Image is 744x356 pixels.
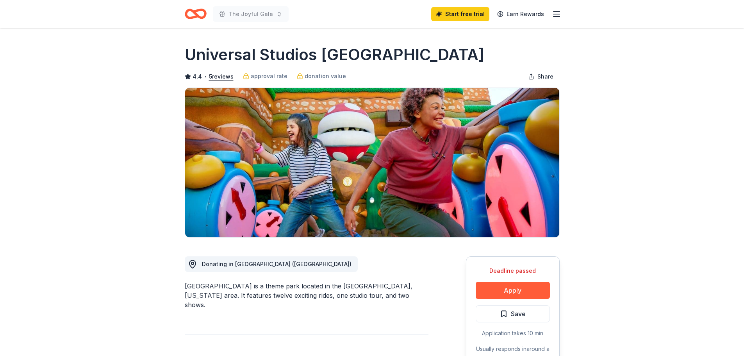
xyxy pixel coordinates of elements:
[185,44,484,66] h1: Universal Studios [GEOGRAPHIC_DATA]
[492,7,549,21] a: Earn Rewards
[297,72,346,81] a: donation value
[185,281,428,309] div: [GEOGRAPHIC_DATA] is a theme park located in the [GEOGRAPHIC_DATA], [US_STATE] area. It features ...
[522,69,560,84] button: Share
[431,7,489,21] a: Start free trial
[511,309,526,319] span: Save
[305,72,346,81] span: donation value
[476,329,550,338] div: Application takes 10 min
[185,5,207,23] a: Home
[204,73,207,80] span: •
[209,72,234,81] button: 5reviews
[476,266,550,275] div: Deadline passed
[537,72,553,81] span: Share
[213,6,289,22] button: The Joyful Gala
[193,72,202,81] span: 4.4
[185,88,559,237] img: Image for Universal Studios Hollywood
[251,72,287,81] span: approval rate
[202,261,351,267] span: Donating in [GEOGRAPHIC_DATA] ([GEOGRAPHIC_DATA])
[476,282,550,299] button: Apply
[476,305,550,322] button: Save
[243,72,287,81] a: approval rate
[228,9,273,19] span: The Joyful Gala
